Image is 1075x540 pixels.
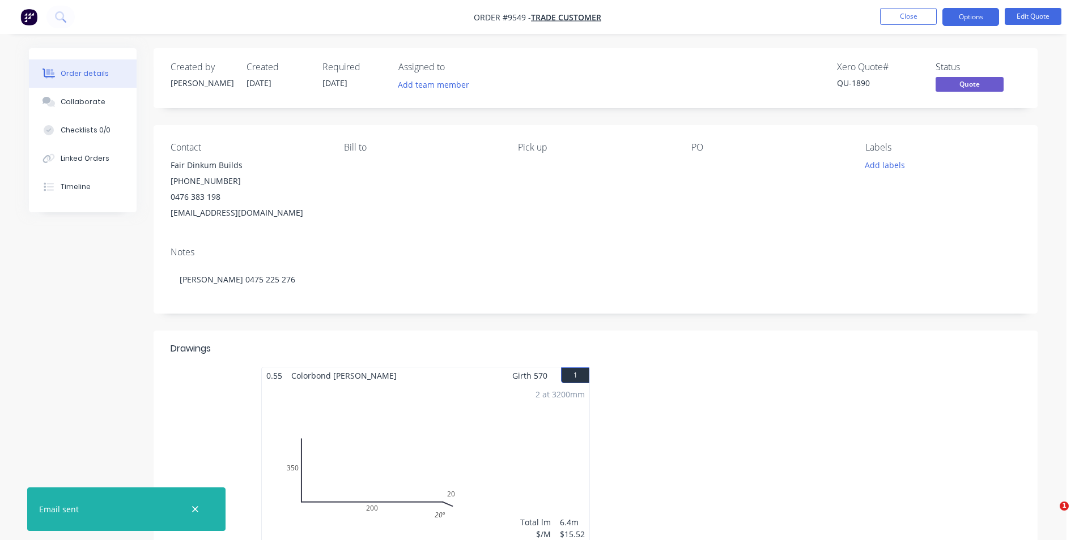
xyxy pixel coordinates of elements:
[247,78,271,88] span: [DATE]
[171,142,326,153] div: Contact
[560,516,585,528] div: 6.4m
[1005,8,1061,25] button: Edit Quote
[398,62,512,72] div: Assigned to
[61,97,105,107] div: Collaborate
[392,77,475,92] button: Add team member
[61,68,109,79] div: Order details
[29,173,137,201] button: Timeline
[171,247,1021,258] div: Notes
[531,12,601,23] a: Trade Customer
[865,142,1021,153] div: Labels
[859,157,911,173] button: Add labels
[262,367,287,384] span: 0.55
[344,142,499,153] div: Bill to
[1036,502,1064,529] iframe: Intercom live chat
[691,142,847,153] div: PO
[171,173,326,189] div: [PHONE_NUMBER]
[322,62,385,72] div: Required
[171,205,326,221] div: [EMAIL_ADDRESS][DOMAIN_NAME]
[561,367,589,383] button: 1
[518,142,673,153] div: Pick up
[39,503,79,515] div: Email sent
[29,88,137,116] button: Collaborate
[1060,502,1069,511] span: 1
[322,78,347,88] span: [DATE]
[936,62,1021,72] div: Status
[560,528,585,540] div: $15.52
[512,367,547,384] span: Girth 570
[171,62,233,72] div: Created by
[837,77,922,89] div: QU-1890
[171,189,326,205] div: 0476 383 198
[171,157,326,173] div: Fair Dinkum Builds
[29,116,137,144] button: Checklists 0/0
[171,77,233,89] div: [PERSON_NAME]
[61,182,91,192] div: Timeline
[171,157,326,221] div: Fair Dinkum Builds[PHONE_NUMBER]0476 383 198[EMAIL_ADDRESS][DOMAIN_NAME]
[942,8,999,26] button: Options
[474,12,531,23] span: Order #9549 -
[880,8,937,25] button: Close
[61,153,109,164] div: Linked Orders
[29,144,137,173] button: Linked Orders
[936,77,1004,91] span: Quote
[287,367,401,384] span: Colorbond [PERSON_NAME]
[398,77,475,92] button: Add team member
[20,8,37,25] img: Factory
[837,62,922,72] div: Xero Quote #
[936,77,1004,94] button: Quote
[61,125,111,135] div: Checklists 0/0
[171,262,1021,297] div: [PERSON_NAME] 0475 225 276
[171,342,211,355] div: Drawings
[520,516,551,528] div: Total lm
[247,62,309,72] div: Created
[536,388,585,400] div: 2 at 3200mm
[29,59,137,88] button: Order details
[520,528,551,540] div: $/M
